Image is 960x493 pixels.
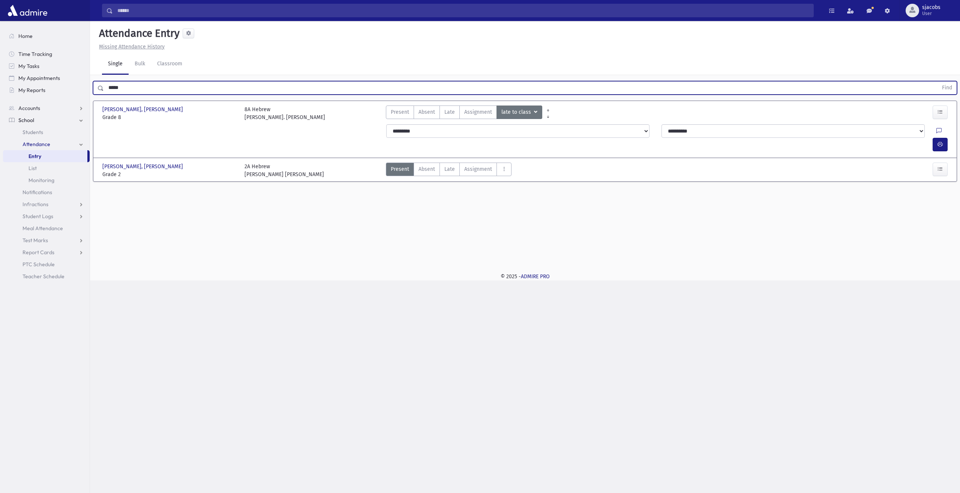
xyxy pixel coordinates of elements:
a: School [3,114,90,126]
span: Report Cards [22,249,54,256]
u: Missing Attendance History [99,44,165,50]
span: Entry [28,153,41,160]
a: Missing Attendance History [96,44,165,50]
a: Students [3,126,90,138]
div: 8A Hebrew [PERSON_NAME]. [PERSON_NAME] [244,106,325,121]
button: Find [937,81,957,94]
input: Search [113,4,813,17]
span: Absent [418,108,435,116]
span: List [28,165,37,172]
span: Absent [418,165,435,173]
span: Accounts [18,105,40,112]
a: Classroom [151,54,188,75]
span: PTC Schedule [22,261,55,268]
img: AdmirePro [6,3,49,18]
a: Time Tracking [3,48,90,60]
a: PTC Schedule [3,258,90,270]
span: Time Tracking [18,51,52,57]
span: Students [22,129,43,136]
a: Home [3,30,90,42]
a: Meal Attendance [3,222,90,234]
a: List [3,162,90,174]
span: Grade 2 [102,170,237,178]
div: © 2025 - [102,273,948,280]
a: Notifications [3,186,90,198]
span: Grade 8 [102,113,237,121]
span: Late [444,108,455,116]
button: late to class [496,106,542,119]
span: Assignment [464,108,492,116]
span: Present [391,165,409,173]
span: [PERSON_NAME], [PERSON_NAME] [102,106,184,113]
span: Infractions [22,201,48,208]
a: Report Cards [3,246,90,258]
span: Meal Attendance [22,225,63,232]
span: Late [444,165,455,173]
span: late to class [501,108,532,116]
span: Attendance [22,141,50,148]
span: Teacher Schedule [22,273,64,280]
a: Student Logs [3,210,90,222]
a: Accounts [3,102,90,114]
a: Entry [3,150,87,162]
span: Monitoring [28,177,54,184]
a: Single [102,54,129,75]
span: Assignment [464,165,492,173]
a: Bulk [129,54,151,75]
span: My Tasks [18,63,39,69]
span: My Appointments [18,75,60,81]
a: Monitoring [3,174,90,186]
span: My Reports [18,87,45,93]
a: Test Marks [3,234,90,246]
a: Attendance [3,138,90,150]
span: sjacobs [922,5,940,11]
span: Present [391,108,409,116]
span: Home [18,33,33,39]
a: My Appointments [3,72,90,84]
span: Notifications [22,189,52,196]
a: Infractions [3,198,90,210]
a: Teacher Schedule [3,270,90,282]
a: ADMIRE PRO [521,273,550,280]
a: My Reports [3,84,90,96]
span: School [18,117,34,124]
span: Student Logs [22,213,53,220]
div: AttTypes [386,163,511,178]
a: My Tasks [3,60,90,72]
h5: Attendance Entry [96,27,180,40]
div: AttTypes [386,106,542,121]
span: [PERSON_NAME], [PERSON_NAME] [102,163,184,170]
span: User [922,11,940,17]
span: Test Marks [22,237,48,244]
div: 2A Hebrew [PERSON_NAME] [PERSON_NAME] [244,163,324,178]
